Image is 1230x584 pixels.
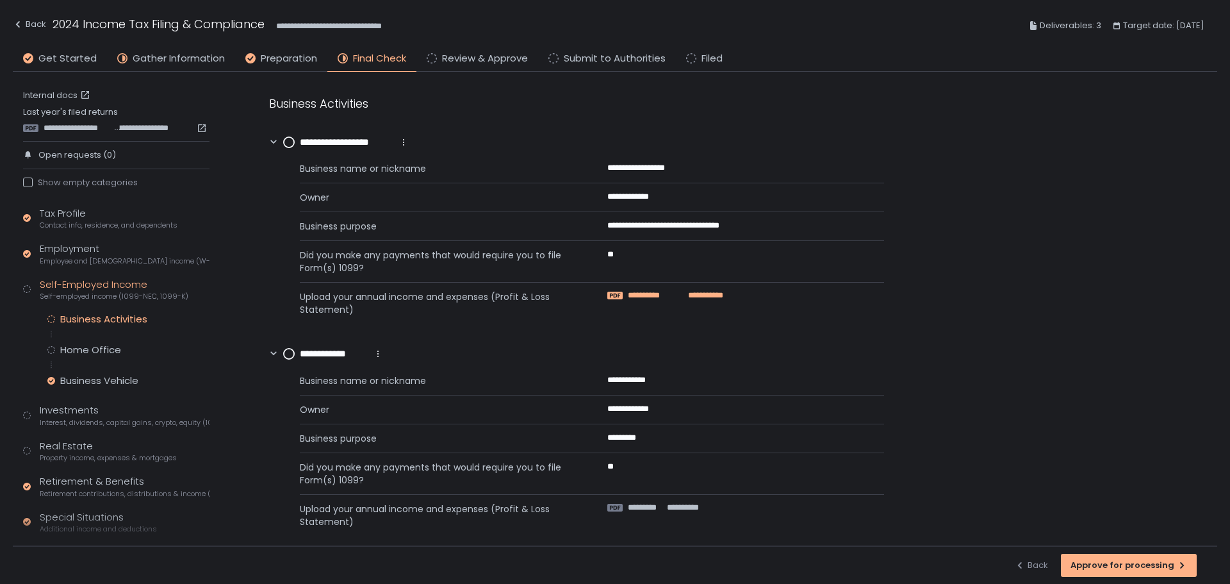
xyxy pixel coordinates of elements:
[40,206,177,231] div: Tax Profile
[40,524,157,534] span: Additional income and deductions
[300,249,577,274] span: Did you make any payments that would require you to file Form(s) 1099?
[564,51,666,66] span: Submit to Authorities
[300,374,577,387] span: Business name or nickname
[300,220,577,233] span: Business purpose
[1040,18,1101,33] span: Deliverables: 3
[1015,560,1048,571] div: Back
[261,51,317,66] span: Preparation
[40,439,177,463] div: Real Estate
[40,242,209,266] div: Employment
[23,90,93,101] a: Internal docs
[40,474,209,499] div: Retirement & Benefits
[300,162,577,175] span: Business name or nickname
[353,51,406,66] span: Final Check
[442,51,528,66] span: Review & Approve
[13,15,46,37] button: Back
[1061,554,1197,577] button: Approve for processing
[300,432,577,445] span: Business purpose
[1123,18,1204,33] span: Target date: [DATE]
[40,489,209,499] span: Retirement contributions, distributions & income (1099-R, 5498)
[40,221,177,230] span: Contact info, residence, and dependents
[38,149,116,161] span: Open requests (0)
[300,403,577,416] span: Owner
[300,461,577,487] span: Did you make any payments that would require you to file Form(s) 1099?
[60,313,147,326] div: Business Activities
[1070,560,1187,571] div: Approve for processing
[1015,554,1048,577] button: Back
[300,503,577,528] span: Upload your annual income and expenses (Profit & Loss Statement)
[40,278,188,302] div: Self-Employed Income
[701,51,723,66] span: Filed
[300,191,577,204] span: Owner
[300,290,577,316] span: Upload your annual income and expenses (Profit & Loss Statement)
[23,106,209,133] div: Last year's filed returns
[53,15,265,33] h1: 2024 Income Tax Filing & Compliance
[133,51,225,66] span: Gather Information
[40,453,177,463] span: Property income, expenses & mortgages
[38,51,97,66] span: Get Started
[40,256,209,266] span: Employee and [DEMOGRAPHIC_DATA] income (W-2s)
[13,17,46,32] div: Back
[269,95,884,112] div: Business Activities
[40,510,157,535] div: Special Situations
[60,344,121,356] div: Home Office
[60,374,138,387] div: Business Vehicle
[40,292,188,301] span: Self-employed income (1099-NEC, 1099-K)
[40,418,209,428] span: Interest, dividends, capital gains, crypto, equity (1099s, K-1s)
[40,403,209,428] div: Investments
